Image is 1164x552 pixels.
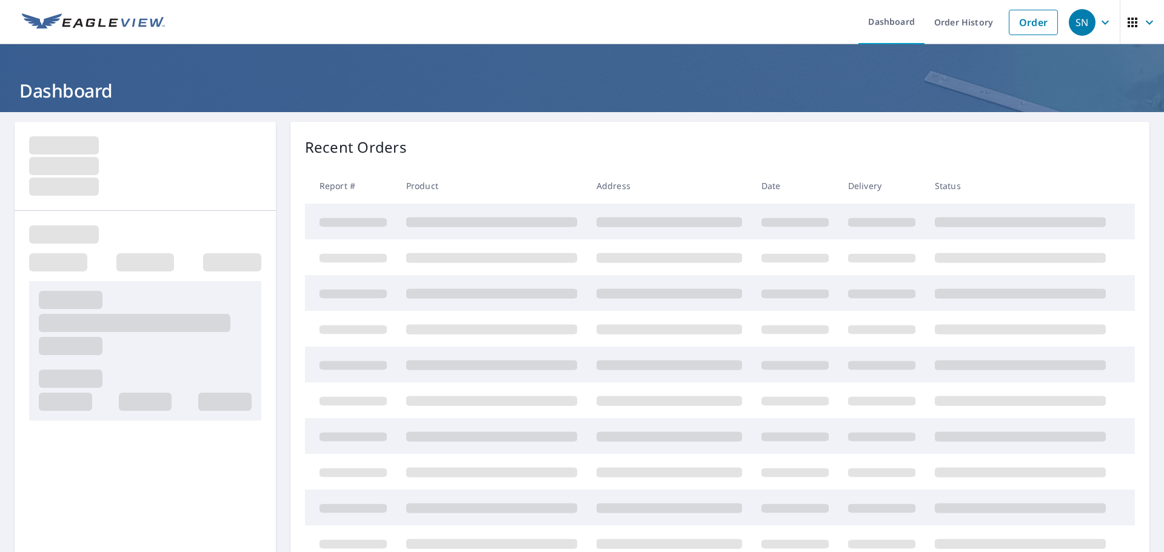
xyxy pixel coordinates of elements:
[838,168,925,204] th: Delivery
[1069,9,1095,36] div: SN
[1009,10,1058,35] a: Order
[587,168,752,204] th: Address
[305,168,396,204] th: Report #
[22,13,165,32] img: EV Logo
[305,136,407,158] p: Recent Orders
[925,168,1115,204] th: Status
[752,168,838,204] th: Date
[396,168,587,204] th: Product
[15,78,1149,103] h1: Dashboard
